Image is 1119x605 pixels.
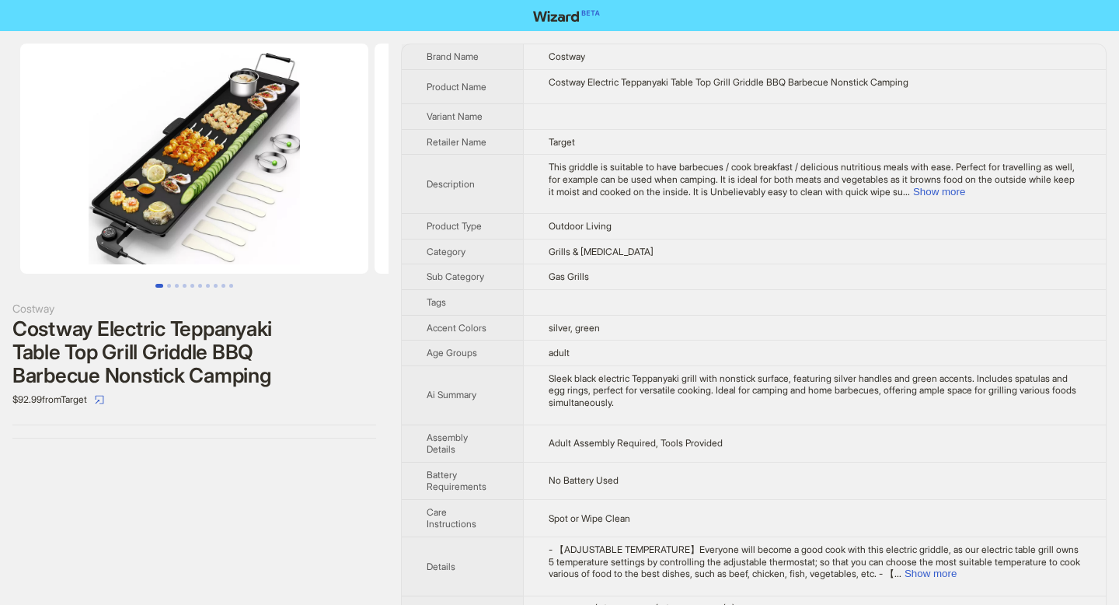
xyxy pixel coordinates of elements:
[175,284,179,288] button: Go to slide 3
[95,395,104,404] span: select
[427,432,468,456] span: Assembly Details
[12,300,376,317] div: Costway
[549,271,589,282] span: Gas Grills
[198,284,202,288] button: Go to slide 6
[549,76,1081,89] div: Costway Electric Teppanyaki Table Top Grill Griddle BBQ Barbecue Nonstick Camping
[913,186,965,198] button: Expand
[903,186,910,198] span: ...
[549,322,600,334] span: silver, green
[20,44,368,274] img: Costway Electric Teppanyaki Table Top Grill Griddle BBQ Barbecue Nonstick Camping image 1
[206,284,210,288] button: Go to slide 7
[427,246,465,257] span: Category
[549,544,1081,580] div: - 【ADJUSTABLE TEMPERATURE】Everyone will become a good cook with this electric griddle, as our ele...
[427,322,486,334] span: Accent Colors
[427,561,455,572] span: Details
[12,387,376,412] div: $92.99 from Target
[549,512,630,524] span: Spot or Wipe Clean
[549,437,723,449] span: Adult Assembly Required, Tools Provided
[427,110,483,122] span: Variant Name
[375,44,723,274] img: Costway Electric Teppanyaki Table Top Grill Griddle BBQ Barbecue Nonstick Camping image 2
[229,284,233,288] button: Go to slide 10
[549,161,1081,198] div: This griddle is suitable to have barbecues / cook breakfast / delicious nutritious meals with eas...
[427,296,446,308] span: Tags
[549,347,570,358] span: adult
[549,51,585,62] span: Costway
[427,347,477,358] span: Age Groups
[427,506,476,530] span: Care Instructions
[549,220,612,232] span: Outdoor Living
[221,284,225,288] button: Go to slide 9
[549,474,619,486] span: No Battery Used
[549,372,1081,409] div: Sleek black electric Teppanyaki grill with nonstick surface, featuring silver handles and green a...
[427,178,475,190] span: Description
[549,161,1075,197] span: This griddle is suitable to have barbecues / cook breakfast / delicious nutritious meals with eas...
[427,389,476,400] span: Ai Summary
[427,469,486,493] span: Battery Requirements
[190,284,194,288] button: Go to slide 5
[549,544,1080,579] span: - 【ADJUSTABLE TEMPERATURE】Everyone will become a good cook with this electric griddle, as our ele...
[427,271,484,282] span: Sub Category
[894,568,901,579] span: ...
[549,136,575,148] span: Target
[905,568,957,579] button: Expand
[12,317,376,387] div: Costway Electric Teppanyaki Table Top Grill Griddle BBQ Barbecue Nonstick Camping
[155,284,163,288] button: Go to slide 1
[183,284,186,288] button: Go to slide 4
[214,284,218,288] button: Go to slide 8
[167,284,171,288] button: Go to slide 2
[427,51,479,62] span: Brand Name
[549,246,654,257] span: Grills & [MEDICAL_DATA]
[427,136,486,148] span: Retailer Name
[427,220,482,232] span: Product Type
[427,81,486,93] span: Product Name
